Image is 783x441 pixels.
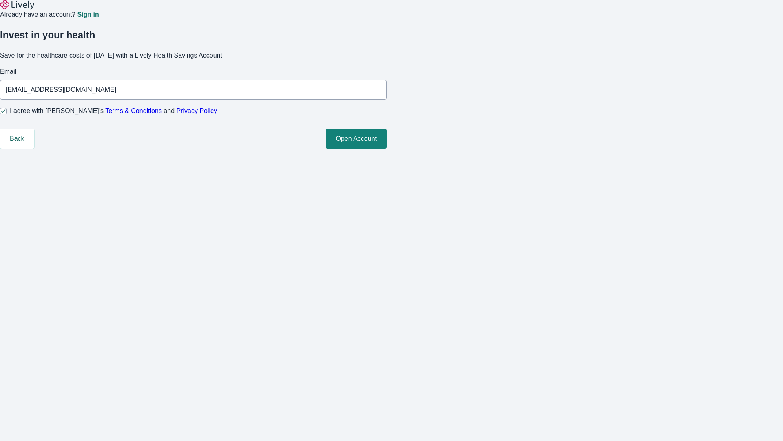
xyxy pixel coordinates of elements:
a: Sign in [77,11,99,18]
a: Privacy Policy [177,107,217,114]
a: Terms & Conditions [105,107,162,114]
span: I agree with [PERSON_NAME]’s and [10,106,217,116]
button: Open Account [326,129,387,149]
